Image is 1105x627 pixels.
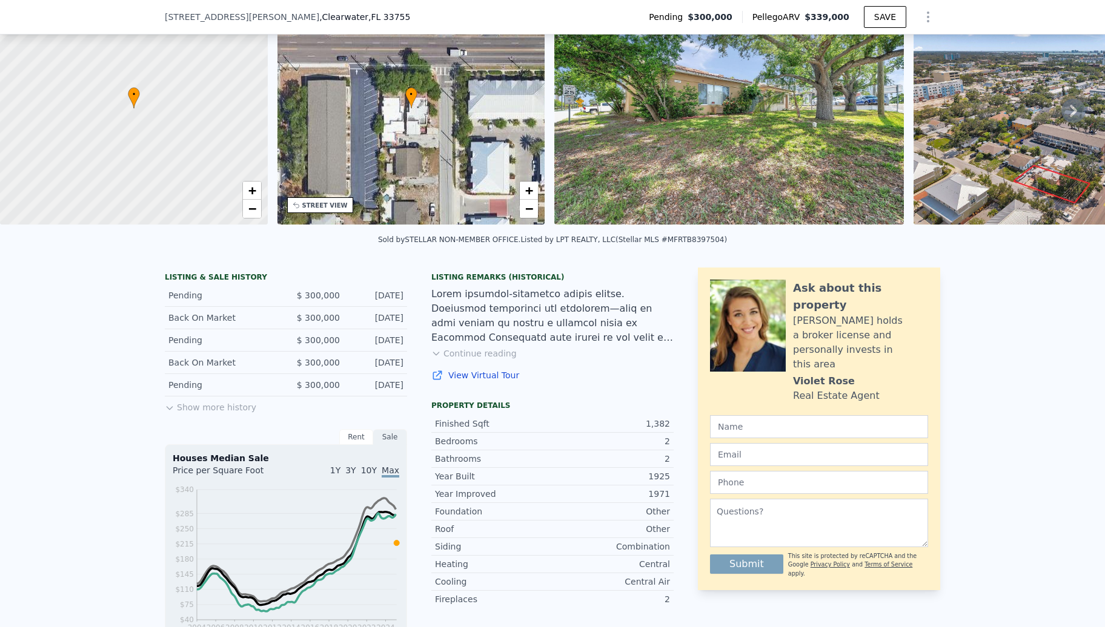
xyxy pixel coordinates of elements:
div: Sold by STELLAR NON-MEMBER OFFICE . [378,235,521,244]
span: • [128,89,140,100]
div: Heating [435,558,552,570]
div: 1,382 [552,418,670,430]
div: Pending [168,334,276,346]
div: [DATE] [350,289,403,301]
div: Other [552,505,670,517]
span: Pending [649,11,688,23]
span: 10Y [361,465,377,475]
div: Real Estate Agent [793,389,880,403]
div: 1925 [552,470,670,482]
a: Zoom in [520,182,538,200]
div: STREET VIEW [302,201,348,210]
a: Terms of Service [864,561,912,568]
div: Foundation [435,505,552,517]
span: $ 300,000 [297,380,340,390]
span: $ 300,000 [297,313,340,323]
tspan: $340 [175,485,194,494]
div: Listing Remarks (Historical) [431,272,674,282]
div: 2 [552,453,670,465]
div: Year Built [435,470,552,482]
div: Bathrooms [435,453,552,465]
span: − [525,201,533,216]
span: $ 300,000 [297,335,340,345]
div: [DATE] [350,379,403,391]
div: Pending [168,379,276,391]
a: Zoom out [520,200,538,218]
div: Rent [339,429,373,445]
div: Back On Market [168,312,276,324]
div: Fireplaces [435,593,552,605]
div: Sale [373,429,407,445]
button: Show more history [165,396,256,413]
span: − [248,201,256,216]
span: $339,000 [805,12,849,22]
div: Siding [435,540,552,553]
a: Zoom in [243,182,261,200]
button: Submit [710,554,783,574]
div: Violet Rose [793,374,855,389]
div: 1971 [552,488,670,500]
span: 1Y [330,465,340,475]
div: Other [552,523,670,535]
span: + [248,183,256,198]
button: Continue reading [431,347,517,359]
span: 3Y [345,465,356,475]
tspan: $145 [175,570,194,579]
input: Name [710,415,928,438]
div: 2 [552,593,670,605]
div: Roof [435,523,552,535]
div: Central Air [552,576,670,588]
span: , FL 33755 [368,12,410,22]
div: LISTING & SALE HISTORY [165,272,407,284]
tspan: $215 [175,540,194,548]
div: Bedrooms [435,435,552,447]
div: Finished Sqft [435,418,552,430]
span: • [405,89,417,100]
div: Ask about this property [793,280,928,313]
a: Zoom out [243,200,261,218]
div: Year Improved [435,488,552,500]
div: [DATE] [350,334,403,346]
button: Show Options [916,5,940,29]
tspan: $285 [175,510,194,518]
tspan: $75 [180,600,194,609]
div: Listed by LPT REALTY, LLC (Stellar MLS #MFRTB8397504) [520,235,727,244]
a: View Virtual Tour [431,369,674,381]
div: • [405,87,417,108]
tspan: $110 [175,585,194,594]
tspan: $250 [175,525,194,533]
div: Cooling [435,576,552,588]
tspan: $180 [175,555,194,563]
div: This site is protected by reCAPTCHA and the Google and apply. [788,552,928,578]
div: • [128,87,140,108]
div: Property details [431,401,674,410]
input: Phone [710,471,928,494]
div: Combination [552,540,670,553]
div: Central [552,558,670,570]
input: Email [710,443,928,466]
div: Lorem ipsumdol-sitametco adipis elitse. Doeiusmod temporinci utl etdolorem—aliq en admi veniam qu... [431,287,674,345]
span: $ 300,000 [297,358,340,367]
div: 2 [552,435,670,447]
div: [DATE] [350,312,403,324]
button: SAVE [864,6,906,28]
div: [DATE] [350,356,403,369]
div: Houses Median Sale [173,452,399,464]
tspan: $40 [180,616,194,625]
span: , Clearwater [319,11,410,23]
span: + [525,183,533,198]
a: Privacy Policy [811,561,850,568]
div: Pending [168,289,276,301]
span: $ 300,000 [297,291,340,300]
span: Max [382,465,399,478]
span: $300,000 [688,11,732,23]
span: Pellego ARV [752,11,805,23]
div: Back On Market [168,356,276,369]
span: [STREET_ADDRESS][PERSON_NAME] [165,11,319,23]
div: [PERSON_NAME] holds a broker license and personally invests in this area [793,313,928,372]
div: Price per Square Foot [173,464,286,484]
